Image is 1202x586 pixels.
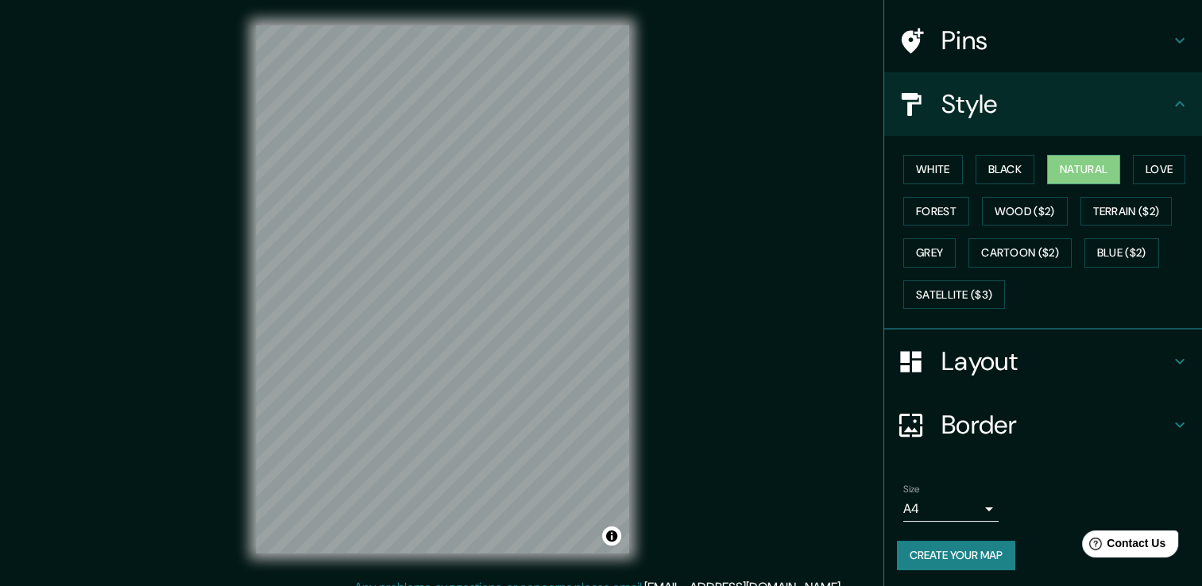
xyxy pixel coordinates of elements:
[884,9,1202,72] div: Pins
[1061,524,1185,569] iframe: Help widget launcher
[903,155,963,184] button: White
[884,72,1202,136] div: Style
[941,25,1170,56] h4: Pins
[1084,238,1159,268] button: Blue ($2)
[968,238,1072,268] button: Cartoon ($2)
[602,526,621,546] button: Toggle attribution
[941,345,1170,377] h4: Layout
[903,483,920,496] label: Size
[941,88,1170,120] h4: Style
[884,393,1202,457] div: Border
[982,197,1068,226] button: Wood ($2)
[903,280,1005,310] button: Satellite ($3)
[903,496,999,522] div: A4
[884,330,1202,393] div: Layout
[1133,155,1185,184] button: Love
[897,541,1015,570] button: Create your map
[256,25,629,553] canvas: Map
[1080,197,1173,226] button: Terrain ($2)
[976,155,1035,184] button: Black
[1047,155,1120,184] button: Natural
[941,409,1170,441] h4: Border
[903,197,969,226] button: Forest
[903,238,956,268] button: Grey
